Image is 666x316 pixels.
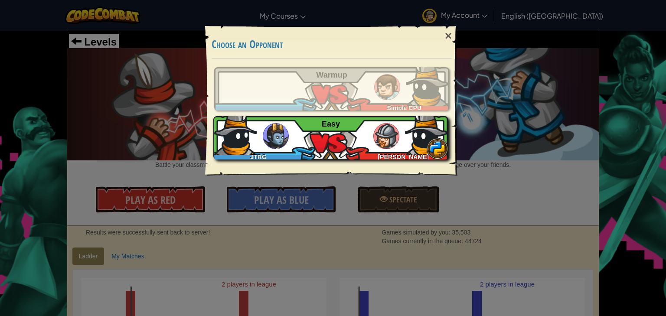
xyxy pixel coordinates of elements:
h3: Choose an Opponent [212,39,452,50]
img: BWyYAAAABklEQVQDALcw5VfEqjsjAAAAAElFTkSuQmCC [405,112,448,155]
a: Simple CPU [214,67,449,111]
span: Warmup [316,71,347,79]
img: BWyYAAAABklEQVQDALcw5VfEqjsjAAAAAElFTkSuQmCC [406,63,449,106]
img: BWyYAAAABklEQVQDALcw5VfEqjsjAAAAAElFTkSuQmCC [213,112,257,155]
span: Easy [322,120,340,128]
img: ogres_ladder_easy.png [263,123,289,149]
img: humans_ladder_tutorial.png [374,74,400,100]
img: humans_ladder_easy.png [373,123,399,149]
a: JTRG[PERSON_NAME] [214,116,449,160]
span: [PERSON_NAME] [378,153,428,160]
span: JTRG [250,153,266,160]
div: × [438,23,458,49]
span: Simple CPU [387,104,421,111]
